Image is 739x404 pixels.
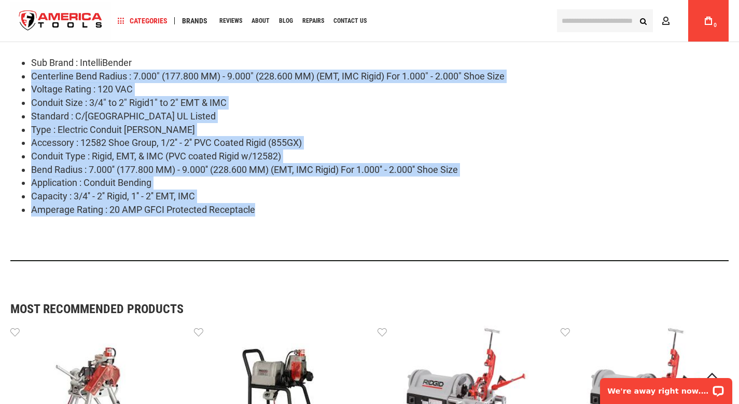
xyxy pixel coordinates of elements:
[182,17,207,24] span: Brands
[31,150,729,163] li: Conduit Type : Rigid, EMT, & IMC (PVC coated Rigid w/12582)
[31,56,729,70] li: Sub Brand : IntelliBender
[219,18,242,24] span: Reviews
[252,18,270,24] span: About
[31,163,729,177] li: Bend Radius : 7.000'' (177.800 MM) - 9.000'' (228.600 MM) (EMT, IMC Rigid) For 1.000'' - 2.000'' ...
[31,176,729,190] li: Application : Conduit Bending
[31,136,729,150] li: Accessory : 12582 Shoe Group, 1/2'' - 2'' PVC Coated Rigid (855GX)
[593,371,739,404] iframe: LiveChat chat widget
[31,83,729,96] li: Voltage Rating : 120 VAC
[31,190,729,203] li: Capacity : 3/4'' - 2'' Rigid, 1'' - 2'' EMT, IMC
[31,110,729,123] li: Standard : C/[GEOGRAPHIC_DATA] UL Listed
[215,14,247,28] a: Reviews
[279,18,293,24] span: Blog
[329,14,371,28] a: Contact Us
[10,2,111,41] img: America Tools
[274,14,298,28] a: Blog
[31,123,729,137] li: Type : Electric Conduit [PERSON_NAME]
[247,14,274,28] a: About
[118,17,168,24] span: Categories
[633,11,653,31] button: Search
[10,303,692,315] strong: Most Recommended Products
[113,14,172,28] a: Categories
[298,14,329,28] a: Repairs
[31,96,729,110] li: Conduit Size : 3/4" to 2" Rigid1" to 2" EMT & IMC
[31,70,729,83] li: Centerline Bend Radius : 7.000" (177.800 MM) - 9.000" (228.600 MM) (EMT, IMC Rigid) For 1.000" - ...
[714,22,717,28] span: 0
[10,2,111,41] a: store logo
[302,18,324,24] span: Repairs
[177,14,212,28] a: Brands
[333,18,367,24] span: Contact Us
[31,203,729,217] li: Amperage Rating : 20 AMP GFCI Protected Receptacle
